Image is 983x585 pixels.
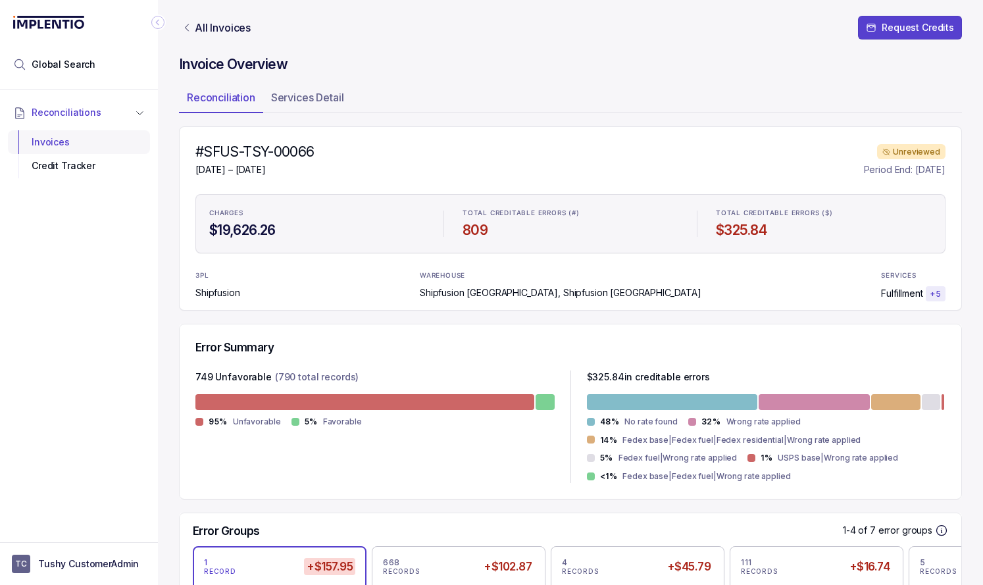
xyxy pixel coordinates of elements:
p: RECORDS [383,568,420,576]
p: Request Credits [882,21,954,34]
li: Statistic TOTAL CREDITABLE ERRORS ($) [708,200,940,247]
h4: 809 [463,221,678,240]
h5: +$102.87 [481,558,534,575]
p: [DATE] – [DATE] [195,163,315,176]
p: 5 [920,557,926,568]
p: Fedex base|Fedex fuel|Fedex residential|Wrong rate applied [622,434,861,447]
ul: Statistic Highlights [195,194,945,253]
p: <1% [600,471,618,482]
p: Period End: [DATE] [864,163,945,176]
p: (790 total records) [275,370,359,386]
h5: +$157.95 [304,558,355,575]
p: TOTAL CREDITABLE ERRORS (#) [463,209,580,217]
p: USPS base|Wrong rate applied [778,451,898,465]
p: 111 [741,557,752,568]
p: 668 [383,557,400,568]
p: Fedex fuel|Wrong rate applied [618,451,738,465]
li: Statistic CHARGES [201,200,433,247]
p: Shipfusion [GEOGRAPHIC_DATA], Shipfusion [GEOGRAPHIC_DATA] [420,286,701,299]
div: Collapse Icon [150,14,166,30]
p: 1% [761,453,772,463]
h4: Invoice Overview [179,55,962,74]
p: + 5 [930,289,942,299]
p: 5% [305,417,318,427]
p: CHARGES [209,209,243,217]
h4: $325.84 [716,221,932,240]
p: Fedex base|Fedex fuel|Wrong rate applied [622,470,790,483]
p: Reconciliation [187,89,255,105]
p: error groups [878,524,932,537]
a: Link All Invoices [179,21,253,34]
h5: +$16.74 [847,558,892,575]
p: Tushy CustomerAdmin [38,557,139,571]
p: RECORDS [562,568,599,576]
li: Statistic TOTAL CREDITABLE ERRORS (#) [455,200,686,247]
div: Invoices [18,130,139,154]
p: TOTAL CREDITABLE ERRORS ($) [716,209,833,217]
p: 48% [600,417,620,427]
p: RECORDS [741,568,778,576]
h5: Error Summary [195,340,274,355]
p: $ 325.84 in creditable errors [587,370,710,386]
p: Favorable [323,415,362,428]
p: Shipfusion [195,286,240,299]
p: All Invoices [195,21,251,34]
p: Services Detail [271,89,344,105]
button: User initialsTushy CustomerAdmin [12,555,146,573]
p: Wrong rate applied [726,415,801,428]
p: Fulfillment [881,287,922,300]
h4: $19,626.26 [209,221,425,240]
p: 32% [701,417,721,427]
li: Tab Reconciliation [179,87,263,113]
span: Global Search [32,58,95,71]
p: No rate found [624,415,677,428]
p: SERVICES [881,272,916,280]
p: 95% [209,417,228,427]
h5: +$45.79 [665,558,713,575]
ul: Tab Group [179,87,962,113]
p: 5% [600,453,613,463]
h5: Error Groups [193,524,260,538]
li: Tab Services Detail [263,87,352,113]
div: Credit Tracker [18,154,139,178]
p: 1 [204,557,208,568]
button: Reconciliations [8,98,150,127]
p: 3PL [195,272,230,280]
button: Request Credits [858,16,962,39]
span: Reconciliations [32,106,101,119]
p: 14% [600,435,618,445]
p: Unfavorable [233,415,281,428]
div: Reconciliations [8,128,150,181]
p: 1-4 of 7 [843,524,878,537]
span: User initials [12,555,30,573]
h4: #SFUS-TSY-00066 [195,143,315,161]
p: RECORDS [920,568,957,576]
div: Unreviewed [877,144,945,160]
p: WAREHOUSE [420,272,465,280]
p: RECORD [204,568,236,576]
p: 749 Unfavorable [195,370,272,386]
p: 4 [562,557,568,568]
